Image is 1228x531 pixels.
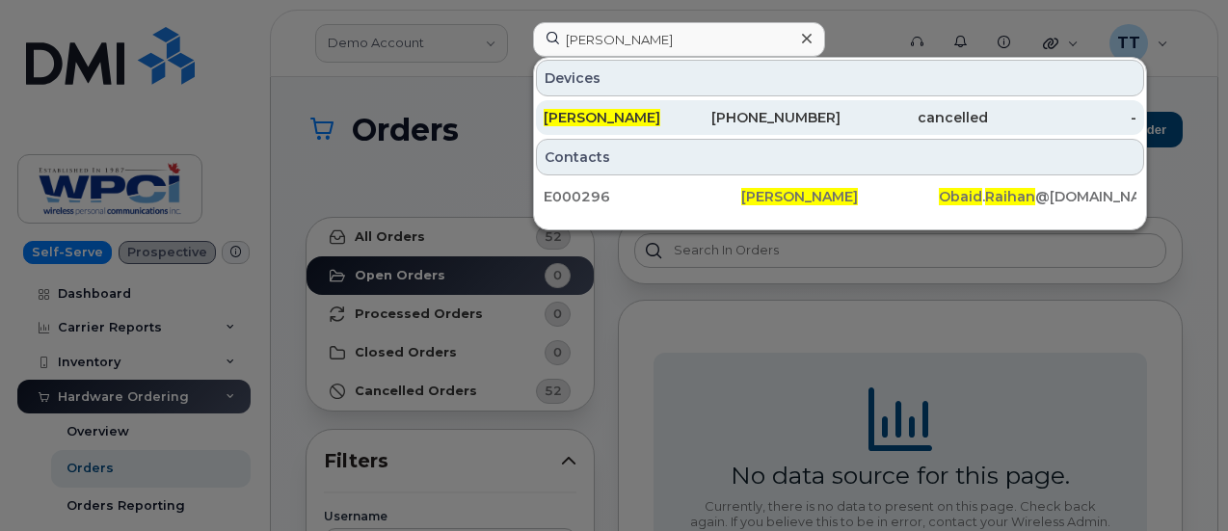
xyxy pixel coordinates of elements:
[692,108,841,127] div: [PHONE_NUMBER]
[536,100,1144,135] a: [PERSON_NAME][PHONE_NUMBER]cancelled-
[988,108,1136,127] div: -
[536,139,1144,175] div: Contacts
[536,60,1144,96] div: Devices
[536,179,1144,214] a: E000296[PERSON_NAME]Obaid.Raihan@[DOMAIN_NAME]
[939,188,982,205] span: Obaid
[544,109,660,126] span: [PERSON_NAME]
[985,188,1035,205] span: Raihan
[544,187,741,206] div: E000296
[939,187,1136,206] div: . @[DOMAIN_NAME]
[741,188,858,205] span: [PERSON_NAME]
[841,108,989,127] div: cancelled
